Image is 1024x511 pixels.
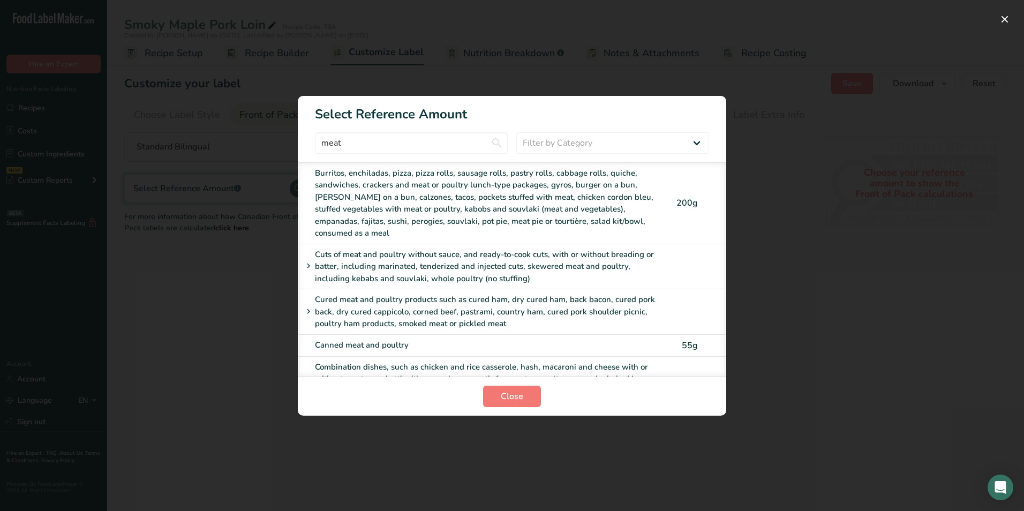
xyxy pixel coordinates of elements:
div: Canned meat and poultry [315,339,665,351]
span: 55g [682,340,698,351]
div: Cuts of meat and poultry without sauce, and ready-to-cook cuts, with or without breading or batte... [302,249,659,285]
div: Cured meat and poultry products such as cured ham, dry cured ham, back bacon, cured pork back, dr... [302,294,659,330]
div: Combination dishes, such as chicken and rice casserole, hash, macaroni and cheese with or without... [315,361,665,433]
input: Type here to start searching.. [315,132,508,154]
span: Close [501,390,523,403]
button: Close [483,386,541,407]
div: Burritos, enchiladas, pizza, pizza rolls, sausage rolls, pastry rolls, cabbage rolls, quiche, san... [315,167,665,239]
div: Open Intercom Messenger [988,475,1013,500]
h1: Select Reference Amount [298,96,726,124]
span: 200g [676,197,698,209]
